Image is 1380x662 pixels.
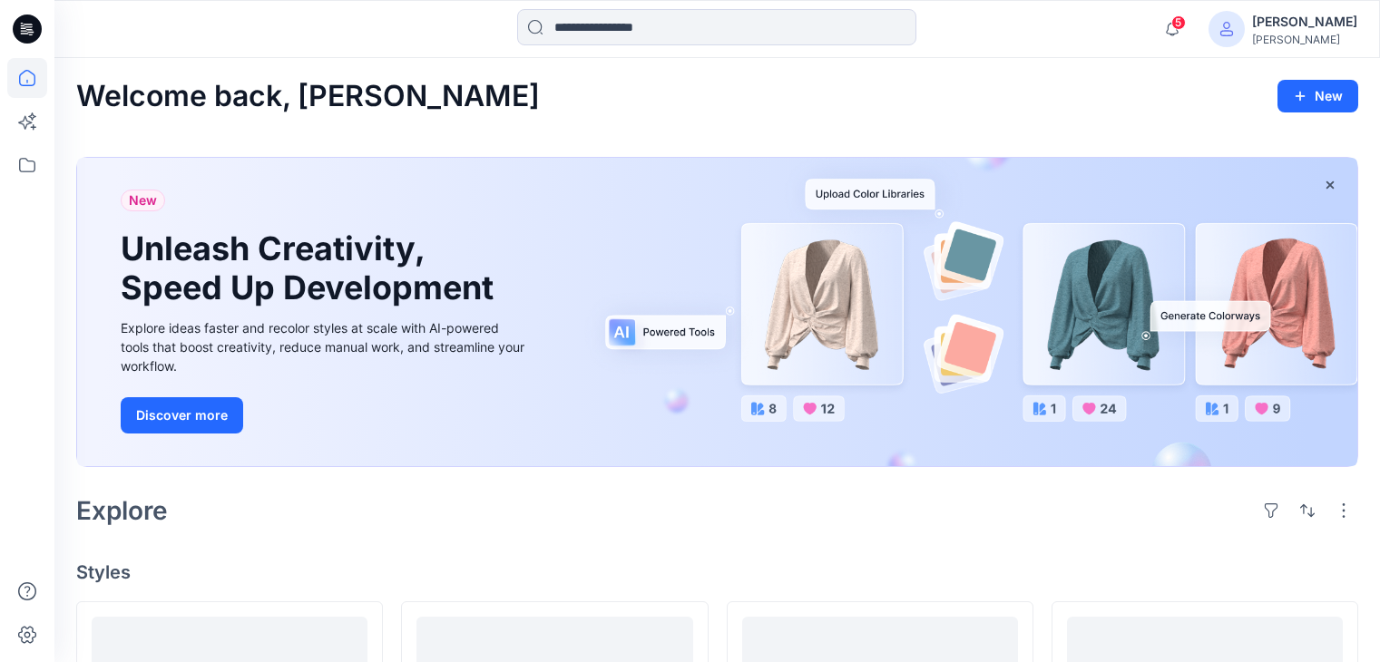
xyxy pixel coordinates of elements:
[1171,15,1186,30] span: 5
[1219,22,1234,36] svg: avatar
[76,561,1358,583] h4: Styles
[129,190,157,211] span: New
[1252,33,1357,46] div: [PERSON_NAME]
[76,80,540,113] h2: Welcome back, [PERSON_NAME]
[76,496,168,525] h2: Explore
[121,229,502,307] h1: Unleash Creativity, Speed Up Development
[121,318,529,375] div: Explore ideas faster and recolor styles at scale with AI-powered tools that boost creativity, red...
[1277,80,1358,112] button: New
[121,397,243,433] button: Discover more
[121,397,529,433] a: Discover more
[1252,11,1357,33] div: [PERSON_NAME]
